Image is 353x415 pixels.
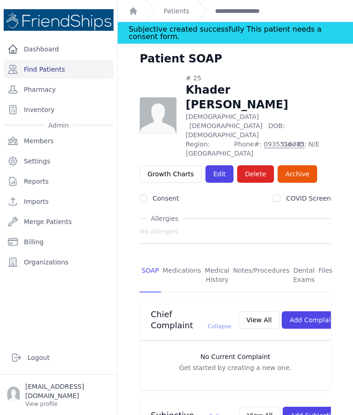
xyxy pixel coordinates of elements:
[164,6,189,16] a: Patients
[151,309,231,331] h3: Chief Complaint
[4,60,114,79] a: Find Patients
[4,172,114,191] a: Reports
[118,22,353,44] div: Notification
[4,101,114,119] a: Inventory
[317,258,335,292] a: Files
[286,195,331,202] label: COVID Screen
[4,9,114,31] img: Medical Missions EMR
[45,121,73,130] span: Admin
[208,323,231,330] span: Collapse
[149,352,322,361] h3: No Current Complaint
[129,22,342,44] div: Subjective created successfully This patient needs a consent form.
[4,233,114,251] a: Billing
[278,165,317,183] a: Archive
[4,192,114,211] a: Imports
[186,73,331,83] div: # 25
[4,80,114,99] a: Pharmacy
[186,112,331,140] p: [DEMOGRAPHIC_DATA]
[4,40,114,58] a: Dashboard
[4,132,114,150] a: Members
[203,258,232,292] a: Medical History
[140,258,161,292] a: SOAP
[234,140,277,158] span: Phone#:
[25,382,110,400] p: [EMAIL_ADDRESS][DOMAIN_NAME]
[153,195,179,202] label: Consent
[4,213,114,231] a: Merge Patients
[140,97,176,134] img: person-242608b1a05df3501eefc295dc1bc67a.jpg
[282,311,345,329] button: Add Complaint
[149,363,322,372] p: Get started by creating a new one.
[186,140,228,158] span: Region: [GEOGRAPHIC_DATA]
[140,227,178,236] span: No Allergies
[161,258,203,292] a: Medications
[140,258,331,292] nav: Tabs
[283,140,331,158] span: Gov ID: N/E
[4,253,114,271] a: Organizations
[189,122,262,129] span: [DEMOGRAPHIC_DATA]
[147,214,182,223] span: Allergies
[7,382,110,408] a: [EMAIL_ADDRESS][DOMAIN_NAME] View profile
[291,258,317,292] a: Dental Exams
[4,152,114,170] a: Settings
[25,400,110,408] p: View profile
[186,83,331,112] h1: Khader [PERSON_NAME]
[205,165,233,183] a: Edit
[140,51,222,66] h1: Patient SOAP
[239,311,279,329] button: View All
[231,258,291,292] a: Notes/Procedures
[237,165,274,183] button: Delete
[7,348,110,367] a: Logout
[140,165,202,183] a: Growth Charts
